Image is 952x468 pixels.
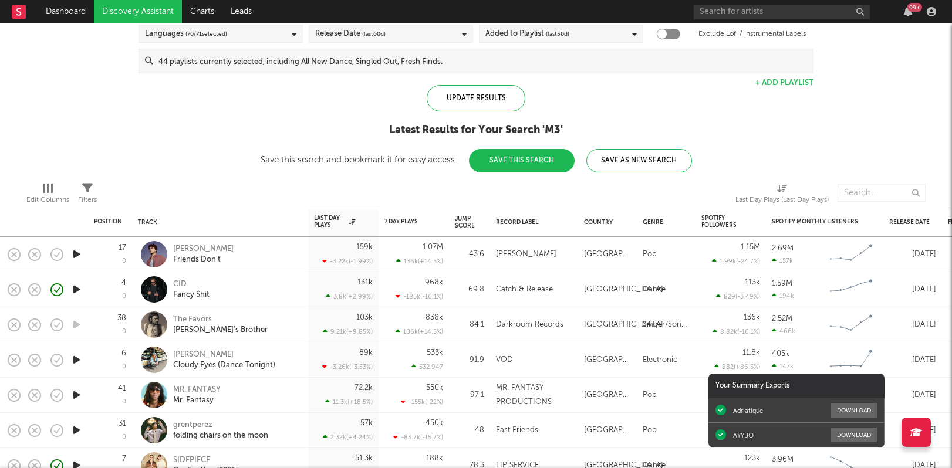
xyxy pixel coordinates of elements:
[122,434,126,440] div: 0
[772,218,860,225] div: Spotify Monthly Listeners
[122,399,126,405] div: 0
[714,363,760,371] div: 882 ( +86.5 % )
[745,279,760,286] div: 113k
[401,398,443,406] div: -155k ( -22 % )
[496,283,553,297] div: Catch & Release
[701,215,742,229] div: Spotify Followers
[384,218,426,225] div: 7 Day Plays
[772,315,792,323] div: 2.52M
[322,363,373,371] div: -3.26k ( -3.53 % )
[173,244,234,265] a: [PERSON_NAME]Friends Don't
[359,349,373,357] div: 89k
[121,279,126,287] div: 4
[173,385,221,406] a: MR. FANTASYMr. Fantasy
[138,219,296,226] div: Track
[712,257,760,265] div: 1.99k ( -24.7 % )
[772,257,793,264] div: 157k
[496,353,513,367] div: VOD
[584,423,631,438] div: [GEOGRAPHIC_DATA]
[584,247,631,262] div: [GEOGRAPHIC_DATA]
[78,193,97,207] div: Filters
[393,433,443,441] div: -83.7k ( -15.7 % )
[362,27,386,41] span: (last 60 d)
[173,279,210,290] div: CID
[173,290,210,300] div: Fancy $hit
[426,314,443,321] div: 838k
[772,327,795,335] div: 466k
[643,423,657,438] div: Pop
[323,433,373,441] div: 2.32k ( +4.24 % )
[584,318,663,332] div: [GEOGRAPHIC_DATA]
[360,419,373,427] div: 57k
[825,275,877,304] svg: Chart title
[755,79,813,87] button: + Add Playlist
[744,314,760,321] div: 136k
[708,374,885,398] div: Your Summary Exports
[173,244,234,255] div: [PERSON_NAME]
[889,247,936,262] div: [DATE]
[584,283,663,297] div: [GEOGRAPHIC_DATA]
[643,353,677,367] div: Electronic
[118,385,126,392] div: 41
[744,455,760,462] div: 123k
[772,292,794,300] div: 194k
[426,455,443,462] div: 188k
[772,280,792,287] div: 1.59M
[427,349,443,357] div: 533k
[907,3,922,12] div: 99 +
[733,406,763,415] div: Adriatique
[173,314,268,335] a: The Favors[PERSON_NAME]'s Brother
[889,388,936,402] div: [DATE]
[173,385,221,395] div: MR. FANTASY
[643,388,657,402] div: Pop
[323,328,373,335] div: 9.21k ( +9.85 % )
[261,155,692,164] div: Save this search and bookmark it for easy access:
[772,362,794,370] div: 147k
[355,384,373,392] div: 72.2k
[325,398,373,406] div: 11.3k ( +18.5 % )
[455,423,484,438] div: 48
[825,310,877,340] svg: Chart title
[496,247,556,262] div: [PERSON_NAME]
[546,27,569,41] span: (last 30 d)
[425,279,443,286] div: 968k
[173,430,268,441] div: folding chairs on the moon
[735,178,829,212] div: Last Day Plays (Last Day Plays)
[889,318,936,332] div: [DATE]
[904,7,912,16] button: 99+
[643,283,666,297] div: Dance
[586,149,692,172] button: Save As New Search
[122,455,126,463] div: 7
[469,149,575,172] button: Save This Search
[173,325,268,335] div: [PERSON_NAME]'s Brother
[173,314,268,325] div: The Favors
[455,283,484,297] div: 69.8
[889,283,936,297] div: [DATE]
[173,395,221,406] div: Mr. Fantasy
[122,293,126,300] div: 0
[117,314,126,322] div: 38
[831,403,877,418] button: Download
[423,243,443,251] div: 1.07M
[455,215,475,229] div: Jump Score
[427,85,525,111] div: Update Results
[26,178,69,212] div: Edit Columns
[742,349,760,357] div: 11.8k
[173,360,275,371] div: Cloudy Eyes (Dance Tonight)
[643,318,690,332] div: Singer/Songwriter
[694,5,870,19] input: Search for artists
[322,257,373,265] div: -3.22k ( -1.99 % )
[426,384,443,392] div: 550k
[315,27,386,41] div: Release Date
[314,215,355,229] div: Last Day Plays
[825,240,877,269] svg: Chart title
[831,428,877,442] button: Download
[153,49,813,73] input: 44 playlists currently selected, including All New Dance, Singled Out, Fresh Finds.
[643,247,657,262] div: Pop
[455,247,484,262] div: 43.6
[145,27,227,41] div: Languages
[173,455,238,466] div: SIDEPIECE
[357,279,373,286] div: 131k
[735,193,829,207] div: Last Day Plays (Last Day Plays)
[485,27,569,41] div: Added to Playlist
